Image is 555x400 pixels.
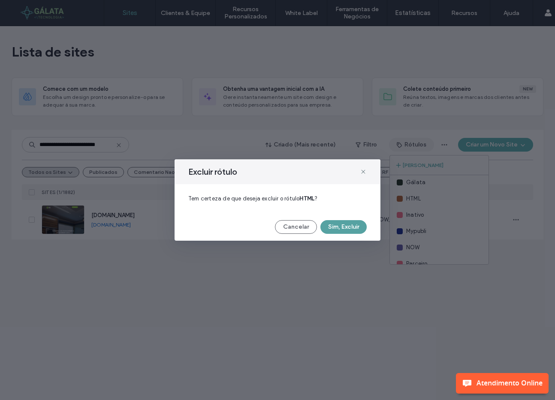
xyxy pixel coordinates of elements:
b: HTML [299,195,314,202]
button: Sim, Excluir [320,220,367,234]
span: Atendimento Online [477,373,549,388]
span: Excluir rótulo [188,166,237,177]
button: Cancelar [275,220,317,234]
span: Ajuda [19,6,41,14]
span: Tem certeza de que deseja excluir o rótulo ? [188,194,367,203]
